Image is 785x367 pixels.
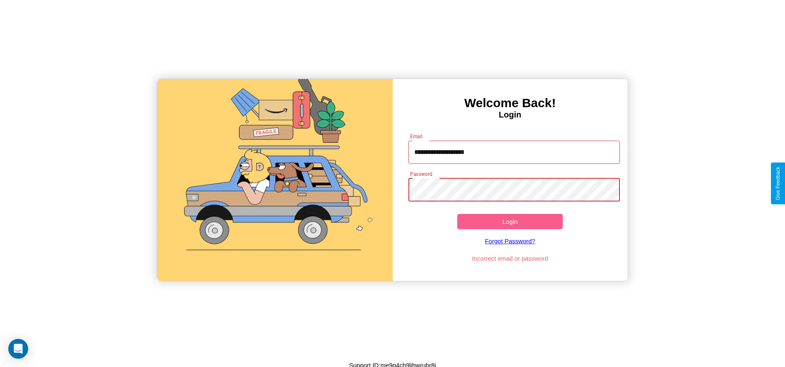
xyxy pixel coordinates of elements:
a: Forgot Password? [404,229,616,253]
h4: Login [393,110,628,120]
div: Give Feedback [775,167,781,200]
button: Login [457,214,563,229]
p: Incorrect email or password [404,253,616,264]
h3: Welcome Back! [393,96,628,110]
div: Open Intercom Messenger [8,339,28,359]
label: Email [410,133,423,140]
img: gif [157,79,392,281]
label: Password [410,170,432,178]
